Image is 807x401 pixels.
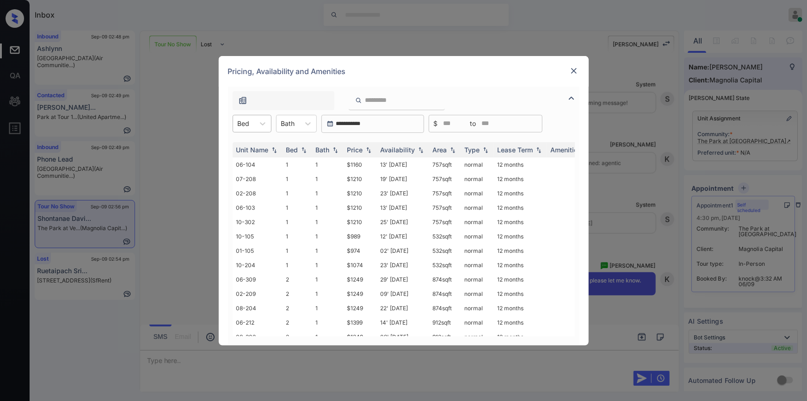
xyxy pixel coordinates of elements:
td: 12 months [494,172,547,186]
img: close [569,66,579,75]
td: 912 sqft [429,330,461,344]
td: 1 [312,200,344,215]
td: 10-204 [233,258,283,272]
td: normal [461,272,494,287]
div: Bed [286,146,298,154]
td: 23' [DATE] [377,258,429,272]
td: normal [461,315,494,330]
div: Availability [381,146,415,154]
td: 757 sqft [429,215,461,229]
td: 12 months [494,186,547,200]
td: normal [461,229,494,244]
td: $1249 [344,272,377,287]
div: Type [465,146,480,154]
td: 12 months [494,244,547,258]
td: normal [461,172,494,186]
td: 12 months [494,215,547,229]
td: $1160 [344,157,377,172]
img: sorting [331,146,340,153]
div: Unit Name [236,146,269,154]
td: 14' [DATE] [377,315,429,330]
td: 1 [312,287,344,301]
div: Pricing, Availability and Amenities [219,56,589,87]
td: 1 [283,186,312,200]
td: 1 [312,186,344,200]
td: 12 months [494,258,547,272]
td: 08-204 [233,301,283,315]
td: 29' [DATE] [377,272,429,287]
td: normal [461,200,494,215]
td: 1 [283,244,312,258]
td: 06-104 [233,157,283,172]
td: 02' [DATE] [377,244,429,258]
td: $1210 [344,172,377,186]
td: 912 sqft [429,315,461,330]
td: 1 [312,229,344,244]
td: 12 months [494,315,547,330]
div: Bath [316,146,330,154]
td: $1210 [344,215,377,229]
td: 08' [DATE] [377,330,429,344]
td: 12 months [494,287,547,301]
td: 1 [312,315,344,330]
td: 06-103 [233,200,283,215]
td: normal [461,157,494,172]
td: 12 months [494,229,547,244]
td: normal [461,186,494,200]
td: 1 [312,215,344,229]
td: normal [461,258,494,272]
td: 757 sqft [429,172,461,186]
td: 2 [283,301,312,315]
div: Price [347,146,363,154]
td: 532 sqft [429,258,461,272]
img: sorting [448,146,457,153]
img: sorting [270,146,279,153]
td: 532 sqft [429,229,461,244]
td: 2 [283,272,312,287]
td: 12 months [494,301,547,315]
td: 12 months [494,330,547,344]
td: $1210 [344,186,377,200]
div: Area [433,146,447,154]
td: 10-105 [233,229,283,244]
td: 06-309 [233,272,283,287]
td: 12 months [494,157,547,172]
img: icon-zuma [238,96,247,105]
div: Lease Term [498,146,533,154]
td: $1349 [344,330,377,344]
td: 1 [283,258,312,272]
img: sorting [299,146,308,153]
td: 1 [283,215,312,229]
td: $974 [344,244,377,258]
img: sorting [534,146,543,153]
img: icon-zuma [355,96,362,105]
td: $1074 [344,258,377,272]
td: 874 sqft [429,272,461,287]
td: 22' [DATE] [377,301,429,315]
td: 1 [283,172,312,186]
td: 1 [312,244,344,258]
span: $ [434,119,438,129]
img: sorting [481,146,490,153]
img: icon-zuma [566,93,577,104]
td: normal [461,244,494,258]
td: $1210 [344,200,377,215]
td: 2 [283,330,312,344]
td: 757 sqft [429,186,461,200]
td: 1 [312,301,344,315]
td: 13' [DATE] [377,200,429,215]
td: 12 months [494,272,547,287]
td: 1 [312,258,344,272]
td: 1 [312,330,344,344]
span: to [470,119,476,129]
td: $1399 [344,315,377,330]
td: 19' [DATE] [377,172,429,186]
td: 1 [283,200,312,215]
td: normal [461,287,494,301]
td: 757 sqft [429,200,461,215]
td: 10-302 [233,215,283,229]
td: 08-302 [233,330,283,344]
td: 1 [312,172,344,186]
td: 874 sqft [429,287,461,301]
td: 02-208 [233,186,283,200]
